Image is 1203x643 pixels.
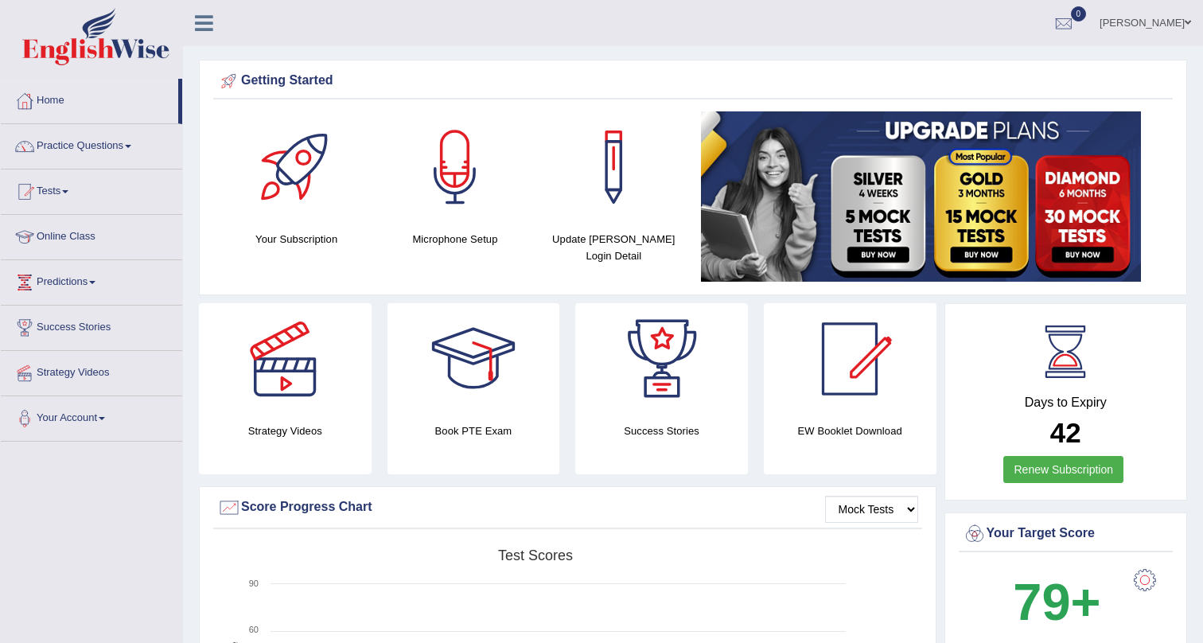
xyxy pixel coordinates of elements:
[701,111,1141,282] img: small5.jpg
[764,423,936,439] h4: EW Booklet Download
[1,396,182,436] a: Your Account
[963,522,1170,546] div: Your Target Score
[217,69,1169,93] div: Getting Started
[575,423,748,439] h4: Success Stories
[217,496,918,520] div: Score Progress Chart
[1,170,182,209] a: Tests
[1003,456,1123,483] a: Renew Subscription
[249,625,259,634] text: 60
[1050,417,1081,448] b: 42
[199,423,372,439] h4: Strategy Videos
[1,215,182,255] a: Online Class
[498,548,573,563] tspan: Test scores
[1,351,182,391] a: Strategy Videos
[249,579,259,588] text: 90
[1013,573,1100,631] b: 79+
[387,423,560,439] h4: Book PTE Exam
[1,306,182,345] a: Success Stories
[383,231,526,247] h4: Microphone Setup
[225,231,368,247] h4: Your Subscription
[1,79,178,119] a: Home
[1,260,182,300] a: Predictions
[1071,6,1087,21] span: 0
[543,231,685,264] h4: Update [PERSON_NAME] Login Detail
[1,124,182,164] a: Practice Questions
[963,396,1170,410] h4: Days to Expiry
